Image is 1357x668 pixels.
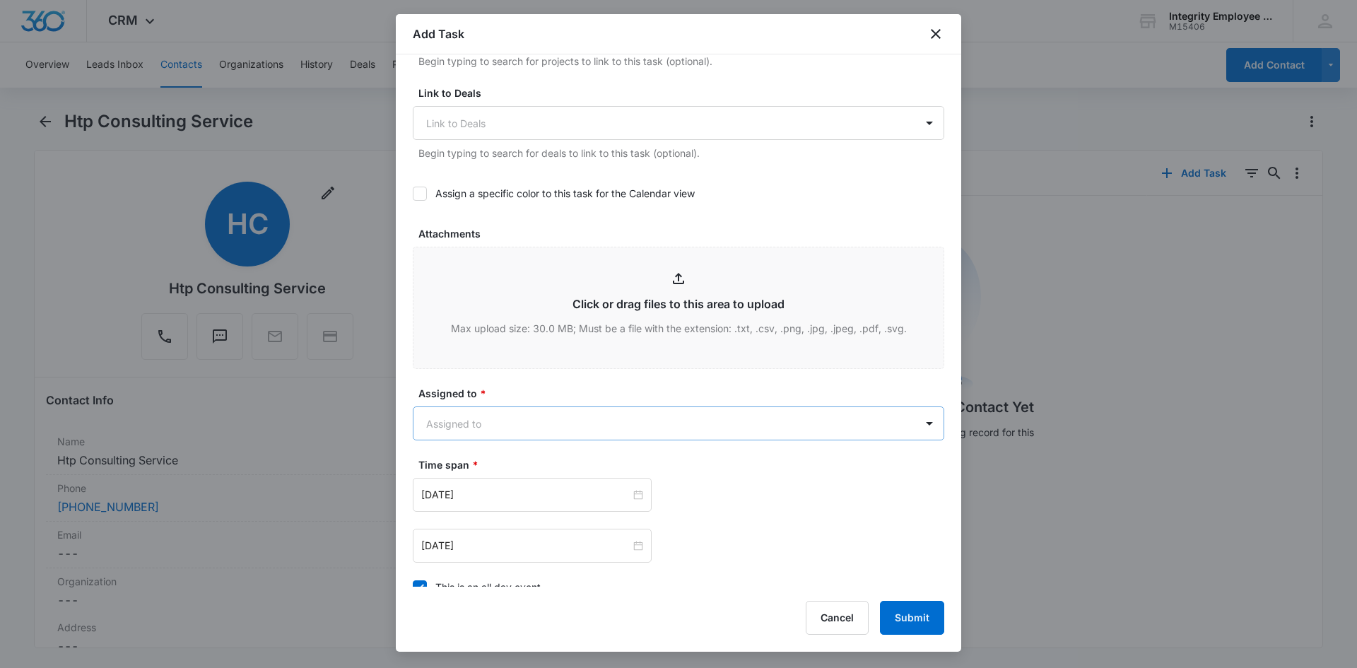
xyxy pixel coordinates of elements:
[413,25,464,42] h1: Add Task
[806,601,869,635] button: Cancel
[418,226,950,241] label: Attachments
[435,580,541,594] div: This is an all day event
[418,146,944,160] p: Begin typing to search for deals to link to this task (optional).
[418,386,950,401] label: Assigned to
[880,601,944,635] button: Submit
[418,86,950,100] label: Link to Deals
[421,487,630,503] input: Sep 9, 2025
[418,457,950,472] label: Time span
[421,538,630,553] input: Sep 9, 2025
[927,25,944,42] button: close
[418,54,944,69] p: Begin typing to search for projects to link to this task (optional).
[413,186,944,201] label: Assign a specific color to this task for the Calendar view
